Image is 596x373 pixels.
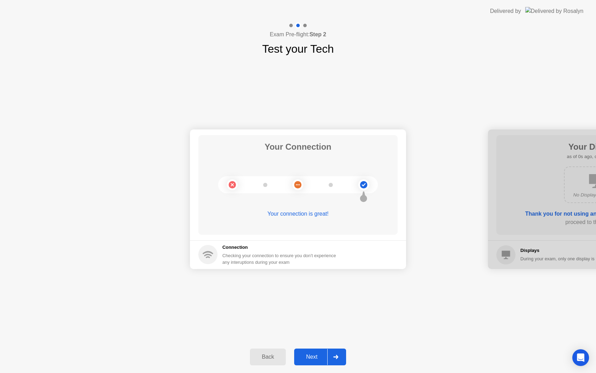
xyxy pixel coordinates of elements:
[296,354,327,360] div: Next
[222,252,340,266] div: Checking your connection to ensure you don’t experience any interuptions during your exam
[525,7,583,15] img: Delivered by Rosalyn
[252,354,284,360] div: Back
[310,31,326,37] b: Step 2
[265,141,331,153] h1: Your Connection
[250,349,286,365] button: Back
[262,40,334,57] h1: Test your Tech
[222,244,340,251] h5: Connection
[198,210,398,218] div: Your connection is great!
[572,349,589,366] div: Open Intercom Messenger
[270,30,326,39] h4: Exam Pre-flight:
[490,7,521,15] div: Delivered by
[294,349,346,365] button: Next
